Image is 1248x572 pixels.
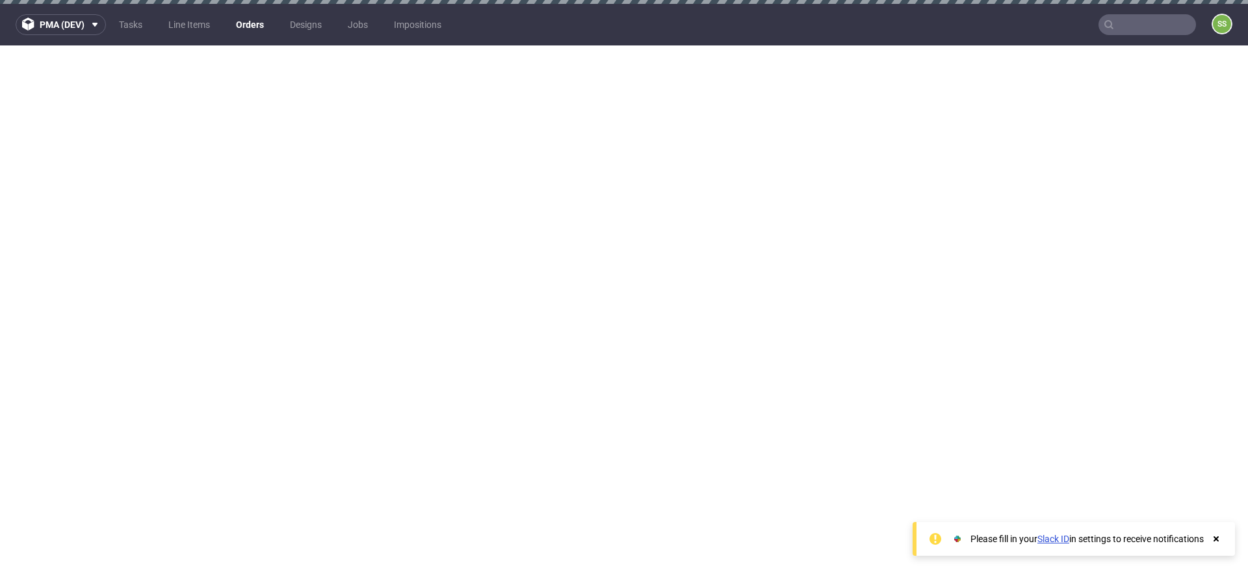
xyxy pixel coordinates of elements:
div: Please fill in your in settings to receive notifications [970,532,1204,545]
a: Slack ID [1037,534,1069,544]
a: Orders [228,14,272,35]
a: Jobs [340,14,376,35]
button: pma (dev) [16,14,106,35]
a: Line Items [161,14,218,35]
a: Impositions [386,14,449,35]
img: Slack [951,532,964,545]
a: Tasks [111,14,150,35]
figcaption: SS [1213,15,1231,33]
span: pma (dev) [40,20,84,29]
a: Designs [282,14,330,35]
